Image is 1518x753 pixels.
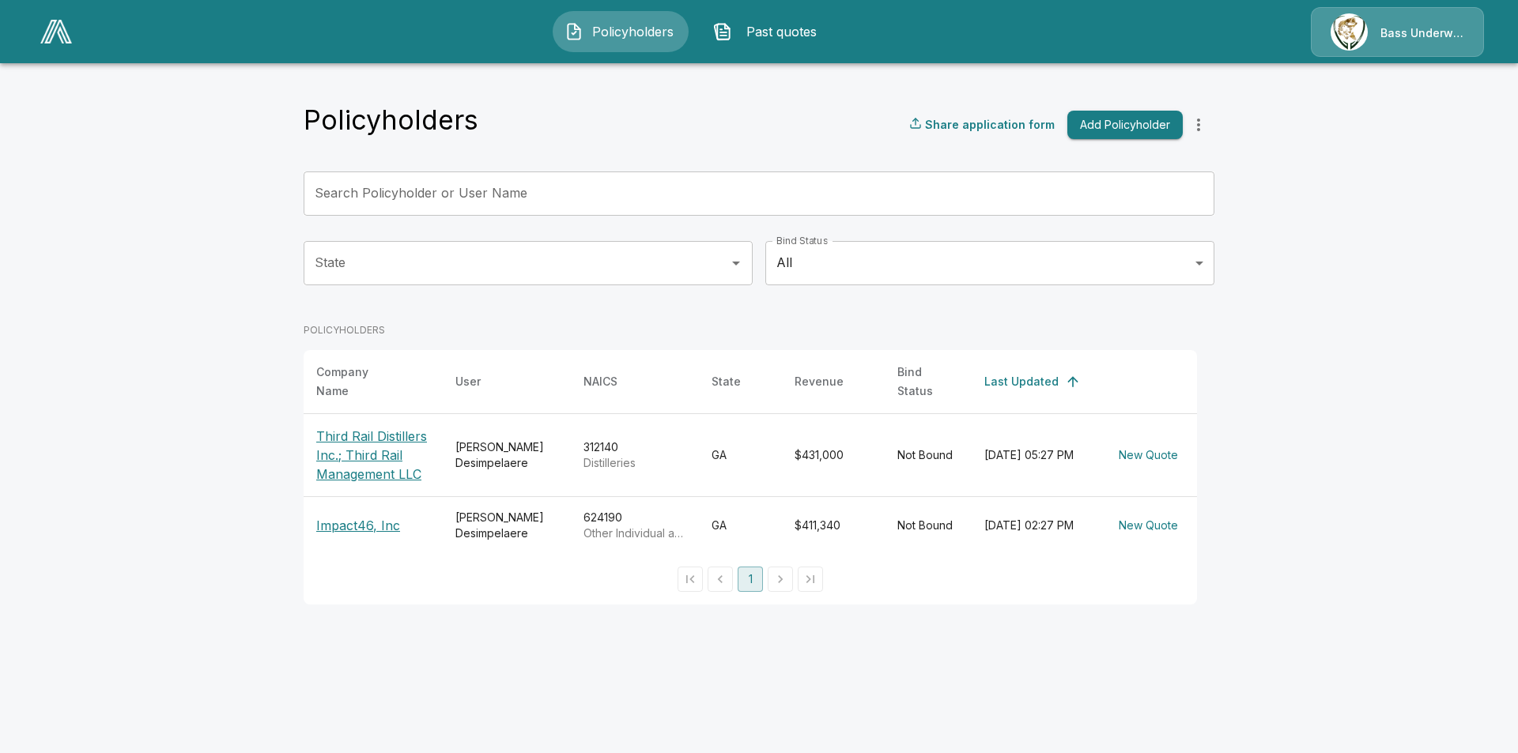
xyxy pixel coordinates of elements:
[565,22,583,41] img: Policyholders Icon
[885,350,972,414] th: Bind Status
[925,116,1055,133] p: Share application form
[583,439,686,471] div: 312140
[455,439,558,471] div: [PERSON_NAME] Desimpelaere
[1067,111,1183,140] button: Add Policyholder
[782,496,885,554] td: $411,340
[795,372,844,391] div: Revenue
[1183,109,1214,141] button: more
[583,372,617,391] div: NAICS
[455,510,558,541] div: [PERSON_NAME] Desimpelaere
[738,22,825,41] span: Past quotes
[776,234,828,247] label: Bind Status
[885,496,972,554] td: Not Bound
[675,567,825,592] nav: pagination navigation
[712,372,741,391] div: State
[583,455,686,471] p: Distilleries
[1061,111,1183,140] a: Add Policyholder
[699,413,782,496] td: GA
[1112,511,1184,540] button: New Quote
[316,363,402,401] div: Company Name
[701,11,837,52] button: Past quotes IconPast quotes
[699,496,782,554] td: GA
[304,104,478,137] h4: Policyholders
[1112,441,1184,470] button: New Quote
[765,241,1214,285] div: All
[304,350,1197,554] table: simple table
[583,510,686,541] div: 624190
[885,413,972,496] td: Not Bound
[316,427,430,484] p: Third Rail Distillers Inc.; Third Rail Management LLC
[316,516,430,535] p: Impact46, Inc
[738,567,763,592] button: page 1
[553,11,689,52] button: Policyholders IconPolicyholders
[455,372,481,391] div: User
[713,22,732,41] img: Past quotes Icon
[590,22,677,41] span: Policyholders
[725,252,747,274] button: Open
[304,323,1197,337] p: POLICYHOLDERS
[984,372,1059,391] div: Last Updated
[583,525,686,541] p: Other Individual and Family Services
[782,413,885,496] td: $431,000
[40,20,72,43] img: AA Logo
[972,496,1100,554] td: [DATE] 02:27 PM
[972,413,1100,496] td: [DATE] 05:27 PM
